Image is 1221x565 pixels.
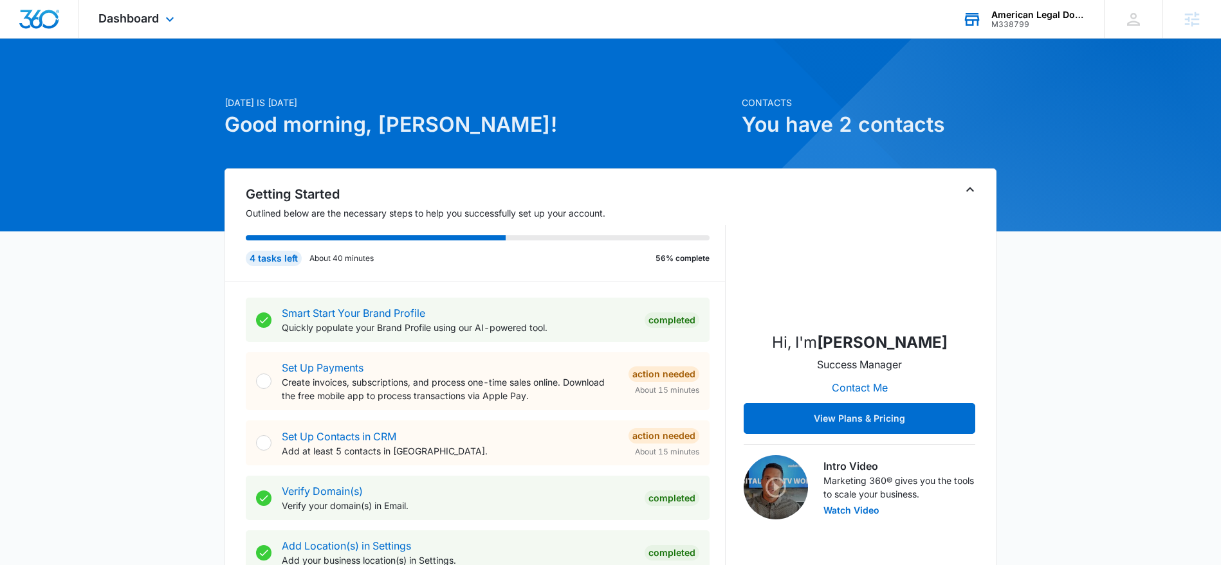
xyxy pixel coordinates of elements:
button: Toggle Collapse [962,182,978,197]
p: Marketing 360® gives you the tools to scale your business. [823,474,975,501]
p: Success Manager [817,357,902,372]
img: Kinsey Smith [795,192,924,321]
h2: Getting Started [246,184,726,204]
span: About 15 minutes [635,384,699,396]
p: About 40 minutes [309,253,374,264]
div: account id [991,20,1085,29]
img: Intro Video [744,455,808,519]
div: Completed [645,545,699,561]
button: Contact Me [819,372,901,403]
p: Create invoices, subscriptions, and process one-time sales online. Download the free mobile app t... [282,375,618,402]
p: 56% complete [656,253,710,264]
div: Completed [645,490,699,506]
a: Add Location(s) in Settings [282,539,411,552]
p: Quickly populate your Brand Profile using our AI-powered tool. [282,321,634,334]
a: Smart Start Your Brand Profile [282,307,425,319]
p: Verify your domain(s) in Email. [282,499,634,512]
span: Dashboard [98,12,159,25]
div: Action Needed [629,366,699,382]
span: About 15 minutes [635,446,699,458]
p: Add at least 5 contacts in [GEOGRAPHIC_DATA]. [282,444,618,458]
div: Action Needed [629,428,699,444]
button: Watch Video [823,506,879,515]
p: [DATE] is [DATE] [225,96,734,109]
p: Outlined below are the necessary steps to help you successfully set up your account. [246,206,726,220]
h1: You have 2 contacts [742,109,996,140]
button: View Plans & Pricing [744,403,975,434]
strong: [PERSON_NAME] [817,333,948,352]
a: Verify Domain(s) [282,485,363,498]
p: Contacts [742,96,996,109]
div: account name [991,10,1085,20]
a: Set Up Contacts in CRM [282,430,396,443]
h3: Intro Video [823,458,975,474]
div: Completed [645,312,699,328]
p: Hi, I'm [772,331,948,354]
h1: Good morning, [PERSON_NAME]! [225,109,734,140]
a: Set Up Payments [282,361,363,374]
div: 4 tasks left [246,251,302,266]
